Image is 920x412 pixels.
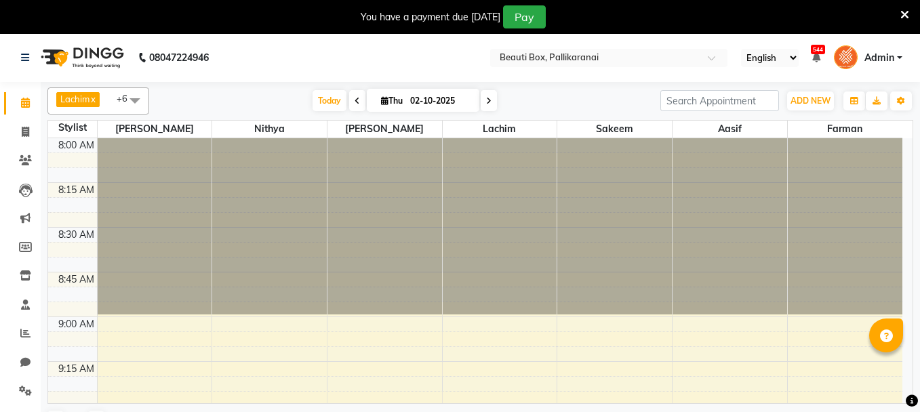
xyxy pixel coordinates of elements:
[56,183,97,197] div: 8:15 AM
[864,51,894,65] span: Admin
[660,90,779,111] input: Search Appointment
[35,39,127,77] img: logo
[56,362,97,376] div: 9:15 AM
[327,121,442,138] span: [PERSON_NAME]
[503,5,546,28] button: Pay
[89,94,96,104] a: x
[117,93,138,104] span: +6
[60,94,89,104] span: Lachim
[48,121,97,135] div: Stylist
[149,39,209,77] b: 08047224946
[791,96,831,106] span: ADD NEW
[361,10,500,24] div: You have a payment due [DATE]
[56,272,97,287] div: 8:45 AM
[557,121,672,138] span: Sakeem
[673,121,787,138] span: Aasif
[812,52,820,64] a: 544
[56,138,97,152] div: 8:00 AM
[787,91,834,110] button: ADD NEW
[443,121,557,138] span: Lachim
[212,121,327,138] span: Nithya
[56,228,97,242] div: 8:30 AM
[378,96,406,106] span: Thu
[56,317,97,331] div: 9:00 AM
[834,45,858,69] img: Admin
[788,121,902,138] span: Farman
[811,45,825,54] span: 544
[98,121,212,138] span: [PERSON_NAME]
[406,91,474,111] input: 2025-10-02
[313,90,346,111] span: Today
